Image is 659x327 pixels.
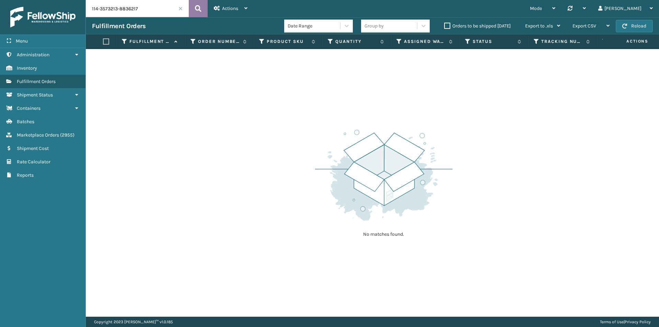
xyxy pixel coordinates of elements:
span: Export CSV [573,23,596,29]
a: Terms of Use [600,319,624,324]
span: Menu [16,38,28,44]
span: Inventory [17,65,37,71]
label: Order Number [198,38,240,45]
span: Shipment Status [17,92,53,98]
a: Privacy Policy [625,319,651,324]
span: ( 2955 ) [60,132,74,138]
span: Fulfillment Orders [17,79,56,84]
span: Containers [17,105,41,111]
p: Copyright 2023 [PERSON_NAME]™ v 1.0.185 [94,317,173,327]
label: Fulfillment Order Id [129,38,171,45]
span: Batches [17,119,34,125]
span: Mode [530,5,542,11]
span: Export to .xls [525,23,553,29]
div: Date Range [288,22,341,30]
img: logo [10,7,76,27]
label: Orders to be shipped [DATE] [444,23,511,29]
button: Reload [616,20,653,32]
span: Rate Calculator [17,159,50,165]
label: Product SKU [267,38,308,45]
label: Tracking Number [541,38,583,45]
span: Actions [222,5,238,11]
span: Marketplace Orders [17,132,59,138]
label: Quantity [335,38,377,45]
div: Group by [365,22,384,30]
label: Assigned Warehouse [404,38,446,45]
span: Administration [17,52,49,58]
label: Status [473,38,514,45]
span: Actions [605,36,652,47]
h3: Fulfillment Orders [92,22,146,30]
div: | [600,317,651,327]
span: Shipment Cost [17,145,49,151]
span: Reports [17,172,34,178]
